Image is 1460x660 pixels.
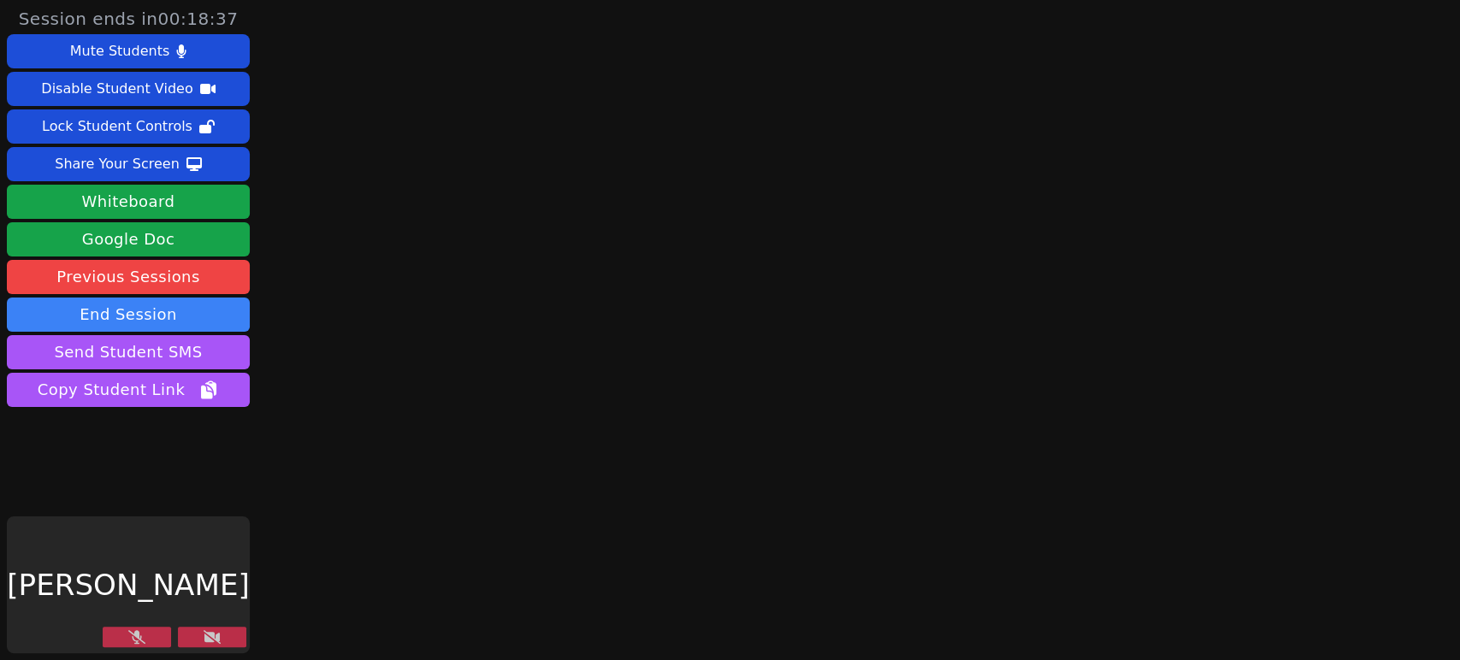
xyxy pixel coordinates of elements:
[7,298,250,332] button: End Session
[7,185,250,219] button: Whiteboard
[7,147,250,181] button: Share Your Screen
[7,260,250,294] a: Previous Sessions
[7,335,250,369] button: Send Student SMS
[7,109,250,144] button: Lock Student Controls
[7,222,250,256] a: Google Doc
[7,516,250,653] div: [PERSON_NAME]
[7,373,250,407] button: Copy Student Link
[55,150,180,178] div: Share Your Screen
[38,378,219,402] span: Copy Student Link
[70,38,169,65] div: Mute Students
[7,34,250,68] button: Mute Students
[42,113,192,140] div: Lock Student Controls
[158,9,239,29] time: 00:18:37
[19,7,239,31] span: Session ends in
[7,72,250,106] button: Disable Student Video
[41,75,192,103] div: Disable Student Video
